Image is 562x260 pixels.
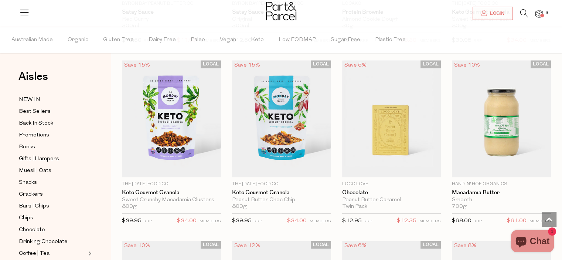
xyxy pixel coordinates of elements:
a: Books [19,142,86,152]
span: Plastic Free [375,27,406,53]
a: Chips [19,213,86,223]
span: LOCAL [420,241,441,249]
small: RRP [364,219,372,223]
span: Dairy Free [149,27,176,53]
div: Save 12% [232,241,262,251]
span: LOCAL [531,60,551,68]
span: Vegan [220,27,236,53]
a: Macadamia Butter [452,189,551,196]
a: 3 [535,10,543,18]
button: Expand/Collapse Coffee | Tea [86,249,92,258]
span: $34.00 [287,216,307,226]
span: $39.95 [122,218,142,224]
span: Coffee | Tea [19,249,50,258]
a: Keto Gourmet Granola [122,189,221,196]
a: Snacks [19,178,86,187]
span: 800g [232,203,247,210]
p: The [DATE] Food Co [122,181,221,188]
span: Keto [251,27,264,53]
span: Paleo [191,27,205,53]
a: Aisles [18,71,48,90]
div: Smooth [452,197,551,203]
div: Save 10% [452,60,482,70]
span: $61.00 [507,216,527,226]
a: Coffee | Tea [19,249,86,258]
small: MEMBERS [529,219,551,223]
span: NEW IN [19,95,40,104]
img: Chocolate [342,60,441,177]
a: Promotions [19,131,86,140]
img: Keto Gourmet Granola [232,60,331,177]
a: Bars | Chips [19,202,86,211]
small: MEMBERS [310,219,331,223]
span: Promotions [19,131,49,140]
a: NEW IN [19,95,86,104]
a: Chocolate [342,189,441,196]
span: Gifts | Hampers [19,155,59,163]
div: Save 15% [122,60,152,70]
span: Twin Pack [342,203,367,210]
div: Save 6% [342,241,369,251]
p: The [DATE] Food Co [232,181,331,188]
a: Back In Stock [19,119,86,128]
span: $12.35 [397,216,416,226]
div: Sweet Crunchy Macadamia Clusters [122,197,221,203]
a: Gifts | Hampers [19,154,86,163]
span: Australian Made [11,27,53,53]
div: Save 15% [232,60,262,70]
p: Hand 'n' Hoe Organics [452,181,551,188]
small: MEMBERS [200,219,221,223]
span: Books [19,143,35,152]
span: LOCAL [420,60,441,68]
span: $34.00 [177,216,197,226]
span: Muesli | Oats [19,166,51,175]
span: $39.95 [232,218,252,224]
span: Bars | Chips [19,202,49,211]
a: Chocolate [19,225,86,234]
small: RRP [253,219,262,223]
span: Low FODMAP [279,27,316,53]
span: Chocolate [19,226,45,234]
span: LOCAL [311,241,331,249]
div: Save 5% [342,60,369,70]
div: Peanut Butter Choc Chip [232,197,331,203]
small: RRP [143,219,152,223]
span: Back In Stock [19,119,53,128]
div: Peanut Butter Caramel [342,197,441,203]
a: Best Sellers [19,107,86,116]
span: Sugar Free [331,27,360,53]
a: Muesli | Oats [19,166,86,175]
span: Best Sellers [19,107,51,116]
span: Crackers [19,190,43,199]
span: Organic [68,27,88,53]
small: MEMBERS [419,219,441,223]
span: Snacks [19,178,37,187]
a: Keto Gourmet Granola [232,189,331,196]
span: 700g [452,203,467,210]
a: Crackers [19,190,86,199]
span: Chips [19,214,33,223]
div: Save 8% [452,241,478,251]
span: $12.95 [342,218,362,224]
span: $68.00 [452,218,471,224]
img: Keto Gourmet Granola [122,60,221,177]
span: Login [488,10,504,17]
span: Gluten Free [103,27,134,53]
inbox-online-store-chat: Shopify online store chat [509,230,556,254]
a: Login [473,7,513,20]
img: Macadamia Butter [452,60,551,177]
span: 800g [122,203,137,210]
span: LOCAL [201,60,221,68]
span: Aisles [18,68,48,85]
span: LOCAL [311,60,331,68]
img: Part&Parcel [266,2,296,20]
small: RRP [473,219,482,223]
p: Loco Love [342,181,441,188]
span: 3 [544,10,550,16]
span: LOCAL [201,241,221,249]
div: Save 10% [122,241,152,251]
span: Drinking Chocolate [19,237,68,246]
a: Drinking Chocolate [19,237,86,246]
